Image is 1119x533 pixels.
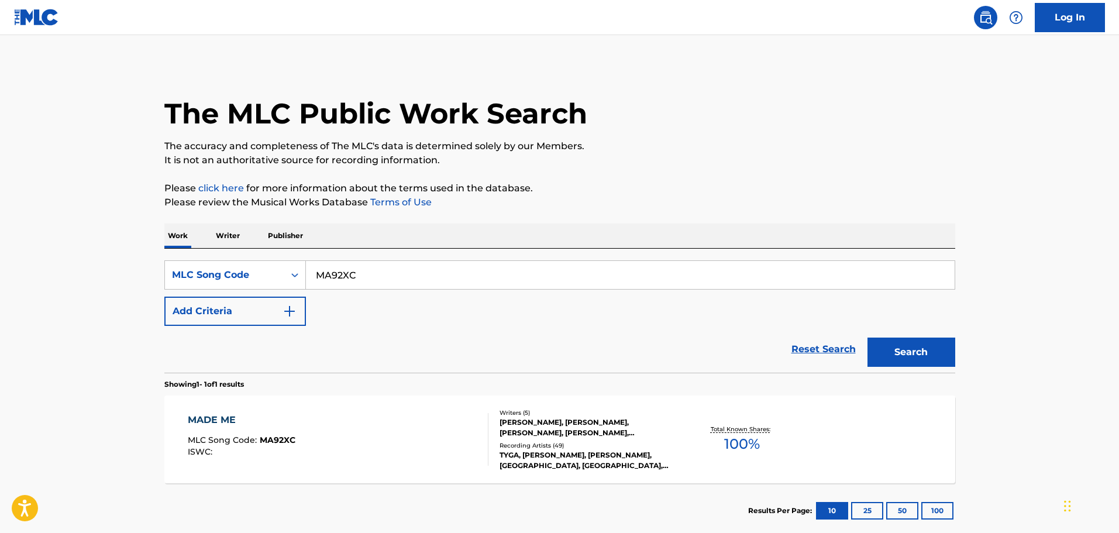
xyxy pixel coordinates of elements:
button: Add Criteria [164,297,306,326]
button: 50 [886,502,918,520]
div: MLC Song Code [172,268,277,282]
span: MA92XC [260,435,295,445]
a: Terms of Use [368,197,432,208]
button: 10 [816,502,848,520]
img: search [979,11,993,25]
span: MLC Song Code : [188,435,260,445]
p: Please review the Musical Works Database [164,195,955,209]
a: click here [198,183,244,194]
a: MADE MEMLC Song Code:MA92XCISWC:Writers (5)[PERSON_NAME], [PERSON_NAME], [PERSON_NAME], [PERSON_N... [164,396,955,483]
p: The accuracy and completeness of The MLC's data is determined solely by our Members. [164,139,955,153]
img: 9d2ae6d4665cec9f34b9.svg [283,304,297,318]
button: 25 [851,502,883,520]
h1: The MLC Public Work Search [164,96,587,131]
div: [PERSON_NAME], [PERSON_NAME], [PERSON_NAME], [PERSON_NAME], [PERSON_NAME] [500,417,676,438]
span: 100 % [724,434,760,455]
img: help [1009,11,1023,25]
iframe: Chat Widget [1061,477,1119,533]
a: Public Search [974,6,997,29]
p: Publisher [264,223,307,248]
a: Reset Search [786,336,862,362]
div: TYGA, [PERSON_NAME], [PERSON_NAME], [GEOGRAPHIC_DATA], [GEOGRAPHIC_DATA], [GEOGRAPHIC_DATA], [GEO... [500,450,676,471]
p: It is not an authoritative source for recording information. [164,153,955,167]
form: Search Form [164,260,955,373]
p: Work [164,223,191,248]
button: Search [867,338,955,367]
button: 100 [921,502,953,520]
p: Results Per Page: [748,506,815,516]
p: Writer [212,223,243,248]
div: Help [1004,6,1028,29]
p: Total Known Shares: [711,425,773,434]
span: ISWC : [188,446,215,457]
img: MLC Logo [14,9,59,26]
div: MADE ME [188,413,295,427]
a: Log In [1035,3,1105,32]
p: Please for more information about the terms used in the database. [164,181,955,195]
div: Drag [1064,489,1071,524]
div: Recording Artists ( 49 ) [500,441,676,450]
p: Showing 1 - 1 of 1 results [164,379,244,390]
div: Writers ( 5 ) [500,408,676,417]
